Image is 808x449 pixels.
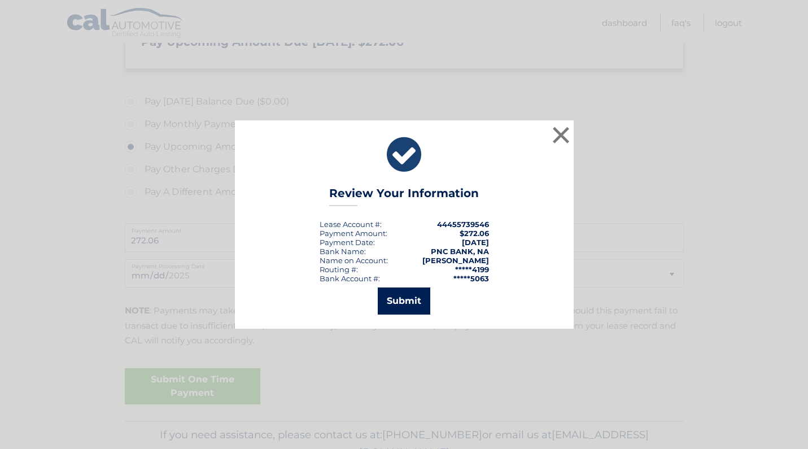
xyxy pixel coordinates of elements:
[320,265,358,274] div: Routing #:
[320,274,380,283] div: Bank Account #:
[329,186,479,206] h3: Review Your Information
[422,256,489,265] strong: [PERSON_NAME]
[320,229,387,238] div: Payment Amount:
[378,287,430,315] button: Submit
[320,256,388,265] div: Name on Account:
[320,238,375,247] div: :
[320,247,366,256] div: Bank Name:
[550,124,573,146] button: ×
[320,238,373,247] span: Payment Date
[320,220,382,229] div: Lease Account #:
[437,220,489,229] strong: 44455739546
[462,238,489,247] span: [DATE]
[460,229,489,238] span: $272.06
[431,247,489,256] strong: PNC BANK, NA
